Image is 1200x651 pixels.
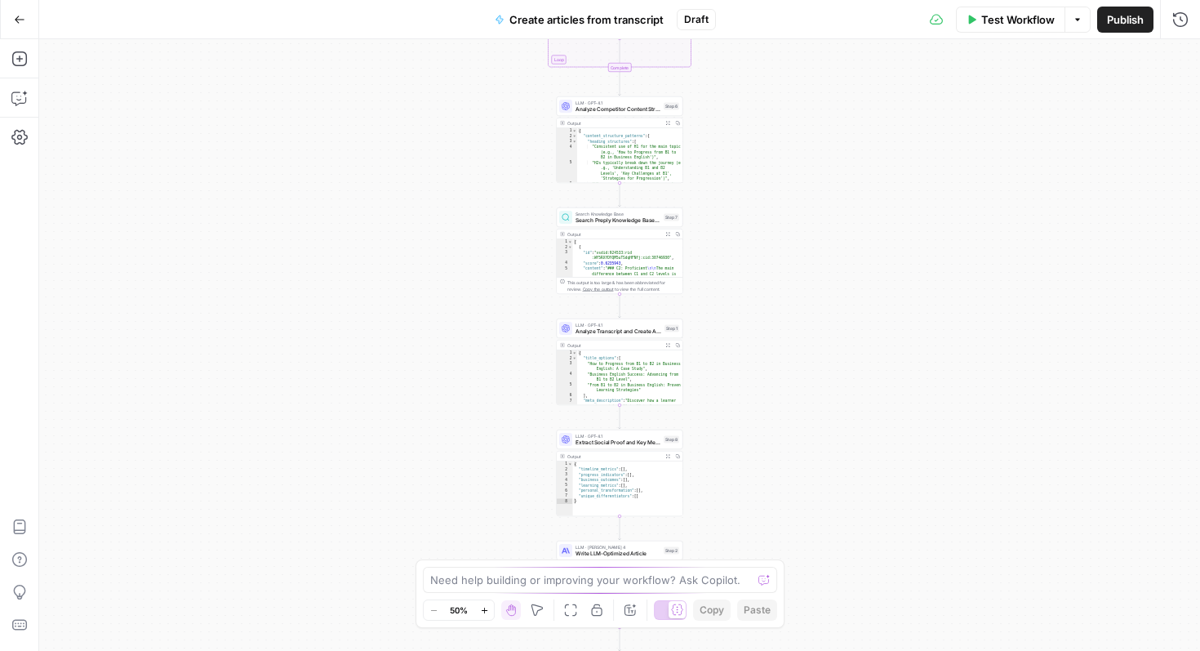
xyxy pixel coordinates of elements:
[693,600,731,621] button: Copy
[557,483,573,488] div: 5
[619,627,621,651] g: Edge from step_2 to step_9
[557,63,683,72] div: Complete
[619,405,621,429] g: Edge from step_1 to step_8
[744,603,771,618] span: Paste
[572,128,577,134] span: Toggle code folding, rows 1 through 113
[557,139,577,145] div: 3
[664,436,679,444] div: Step 8
[557,96,683,183] div: LLM · GPT-4.1Analyze Competitor Content StrategiesStep 6Output{ "content_structure_patterns":{ "h...
[567,279,679,292] div: This output is too large & has been abbreviated for review. to view the full content.
[557,382,577,393] div: 5
[568,239,573,245] span: Toggle code folding, rows 1 through 7
[608,63,632,72] div: Complete
[557,399,577,426] div: 7
[557,356,577,362] div: 2
[557,350,577,356] div: 1
[485,7,673,33] button: Create articles from transcript
[664,214,679,221] div: Step 7
[572,134,577,140] span: Toggle code folding, rows 2 through 23
[557,319,683,405] div: LLM · GPT-4.1Analyze Transcript and Create Article OutlineStep 1Output{ "title_options":[ "How to...
[576,439,660,447] span: Extract Social Proof and Key Metrics
[557,467,573,473] div: 2
[619,294,621,318] g: Edge from step_7 to step_1
[557,245,573,251] div: 2
[572,139,577,145] span: Toggle code folding, rows 3 through 8
[700,603,724,618] span: Copy
[557,134,577,140] div: 2
[557,478,573,484] div: 4
[576,328,661,336] span: Analyze Transcript and Create Article Outline
[557,207,683,294] div: Search Knowledge BaseSearch Preply Knowledge Base for Related ContentStep 7Output[ { "id":"vsdid:...
[567,342,660,349] div: Output
[576,211,660,217] span: Search Knowledge Base
[981,11,1055,28] span: Test Workflow
[509,11,664,28] span: Create articles from transcript
[557,250,573,261] div: 3
[583,287,614,292] span: Copy the output
[450,604,468,617] span: 50%
[568,245,573,251] span: Toggle code folding, rows 2 through 6
[557,430,683,516] div: LLM · GPT-4.1Extract Social Proof and Key MetricsStep 8Output{ "timeline_metrics":[], "progress_i...
[557,160,577,181] div: 5
[619,183,621,207] g: Edge from step_6 to step_7
[557,239,573,245] div: 1
[572,356,577,362] span: Toggle code folding, rows 2 through 6
[557,361,577,372] div: 3
[576,216,660,225] span: Search Preply Knowledge Base for Related Content
[567,453,660,460] div: Output
[557,493,573,499] div: 7
[1097,7,1153,33] button: Publish
[664,103,679,110] div: Step 6
[664,547,679,555] div: Step 2
[557,393,577,399] div: 6
[664,325,679,332] div: Step 1
[1107,11,1144,28] span: Publish
[557,499,573,505] div: 8
[619,516,621,540] g: Edge from step_8 to step_2
[576,322,661,328] span: LLM · GPT-4.1
[576,550,660,558] span: Write LLM-Optimized Article
[557,128,577,134] div: 1
[557,488,573,494] div: 6
[557,461,573,467] div: 1
[567,120,660,127] div: Output
[557,372,577,382] div: 4
[557,145,577,161] div: 4
[956,7,1064,33] button: Test Workflow
[737,600,777,621] button: Paste
[619,72,621,96] g: Edge from step_4-iteration-end to step_6
[557,472,573,478] div: 3
[557,181,577,203] div: 6
[576,544,660,551] span: LLM · [PERSON_NAME] 4
[567,231,660,238] div: Output
[684,12,709,27] span: Draft
[576,433,660,439] span: LLM · GPT-4.1
[572,350,577,356] span: Toggle code folding, rows 1 through 165
[557,261,573,266] div: 4
[576,100,660,106] span: LLM · GPT-4.1
[576,105,660,114] span: Analyze Competitor Content Strategies
[568,461,573,467] span: Toggle code folding, rows 1 through 8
